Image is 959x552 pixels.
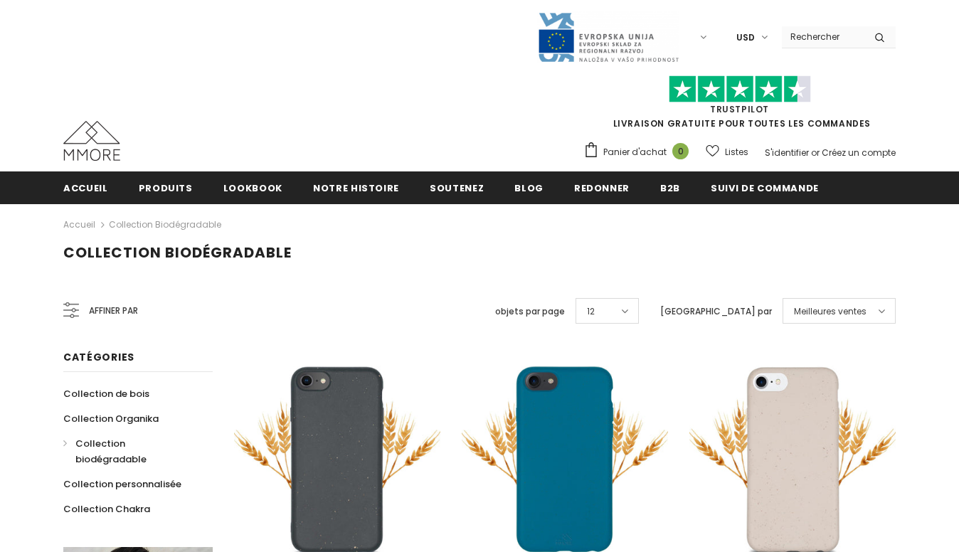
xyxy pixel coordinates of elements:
[63,350,134,364] span: Catégories
[660,181,680,195] span: B2B
[63,502,150,516] span: Collection Chakra
[765,147,809,159] a: S'identifier
[63,497,150,521] a: Collection Chakra
[495,304,565,319] label: objets par page
[63,381,149,406] a: Collection de bois
[710,103,769,115] a: TrustPilot
[63,412,159,425] span: Collection Organika
[63,431,197,472] a: Collection biodégradable
[63,243,292,262] span: Collection biodégradable
[706,139,748,164] a: Listes
[139,181,193,195] span: Produits
[583,142,696,163] a: Panier d'achat 0
[660,171,680,203] a: B2B
[669,75,811,103] img: Faites confiance aux étoiles pilotes
[782,26,864,47] input: Search Site
[63,472,181,497] a: Collection personnalisée
[711,171,819,203] a: Suivi de commande
[89,303,138,319] span: Affiner par
[537,31,679,43] a: Javni Razpis
[822,147,896,159] a: Créez un compte
[75,437,147,466] span: Collection biodégradable
[660,304,772,319] label: [GEOGRAPHIC_DATA] par
[587,304,595,319] span: 12
[537,11,679,63] img: Javni Razpis
[63,477,181,491] span: Collection personnalisée
[63,216,95,233] a: Accueil
[109,218,221,230] a: Collection biodégradable
[603,145,667,159] span: Panier d'achat
[811,147,820,159] span: or
[313,171,399,203] a: Notre histoire
[725,145,748,159] span: Listes
[223,171,282,203] a: Lookbook
[139,171,193,203] a: Produits
[711,181,819,195] span: Suivi de commande
[63,181,108,195] span: Accueil
[313,181,399,195] span: Notre histoire
[63,406,159,431] a: Collection Organika
[223,181,282,195] span: Lookbook
[63,387,149,400] span: Collection de bois
[430,181,484,195] span: soutenez
[514,171,544,203] a: Blog
[574,171,630,203] a: Redonner
[514,181,544,195] span: Blog
[672,143,689,159] span: 0
[583,82,896,129] span: LIVRAISON GRATUITE POUR TOUTES LES COMMANDES
[736,31,755,45] span: USD
[430,171,484,203] a: soutenez
[63,121,120,161] img: Cas MMORE
[794,304,867,319] span: Meilleures ventes
[574,181,630,195] span: Redonner
[63,171,108,203] a: Accueil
